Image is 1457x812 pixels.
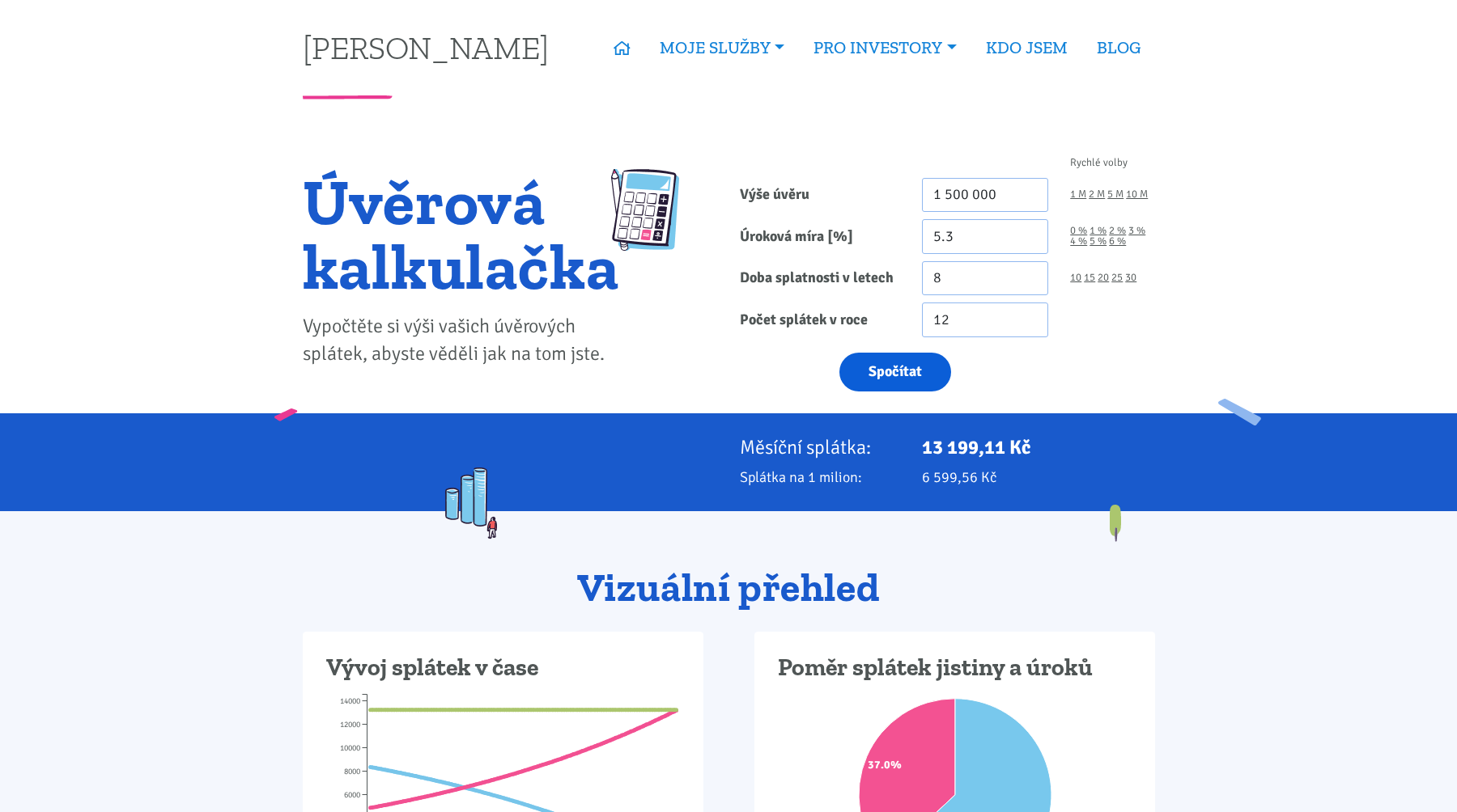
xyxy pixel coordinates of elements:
[1070,189,1086,200] a: 1 M
[740,436,900,459] p: Měsíční splátka:
[1126,189,1148,200] a: 10 M
[1070,273,1081,283] a: 10
[1107,189,1124,200] a: 5 M
[1070,236,1087,247] a: 4 %
[343,790,359,800] tspan: 6000
[343,767,359,776] tspan: 8000
[326,653,680,683] h3: Vývoj splátek v čase
[728,219,911,254] label: Úroková míra [%]
[778,653,1132,683] h3: Poměr splátek jistiny a úroků
[1090,226,1107,236] a: 1 %
[1109,236,1126,247] a: 6 %
[740,466,900,488] p: Splátka na 1 milion:
[645,29,799,66] a: MOJE SLUŽBY
[839,353,951,392] button: Spočítat
[339,743,359,753] tspan: 10000
[303,169,619,298] h1: Úvěrová kalkulačka
[339,720,359,730] tspan: 12000
[971,29,1082,66] a: KDO JSEM
[1070,226,1087,236] a: 0 %
[1098,273,1109,283] a: 20
[728,261,911,296] label: Doba splatnosti v letech
[1125,273,1136,283] a: 30
[1089,189,1105,200] a: 2 M
[1128,226,1145,236] a: 3 %
[1111,273,1123,283] a: 25
[1109,226,1126,236] a: 2 %
[339,696,359,706] tspan: 14000
[728,178,911,213] label: Výše úvěru
[303,313,619,368] p: Vypočtěte si výši vašich úvěrových splátek, abyste věděli jak na tom jste.
[303,566,1155,610] h2: Vizuální přehled
[303,32,549,63] a: [PERSON_NAME]
[922,436,1155,459] p: 13 199,11 Kč
[728,302,911,337] label: Počet splátek v roce
[1070,158,1128,168] span: Rychlé volby
[799,29,971,66] a: PRO INVESTORY
[1082,29,1155,66] a: BLOG
[1084,273,1095,283] a: 15
[1090,236,1107,247] a: 5 %
[922,466,1155,488] p: 6 599,56 Kč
